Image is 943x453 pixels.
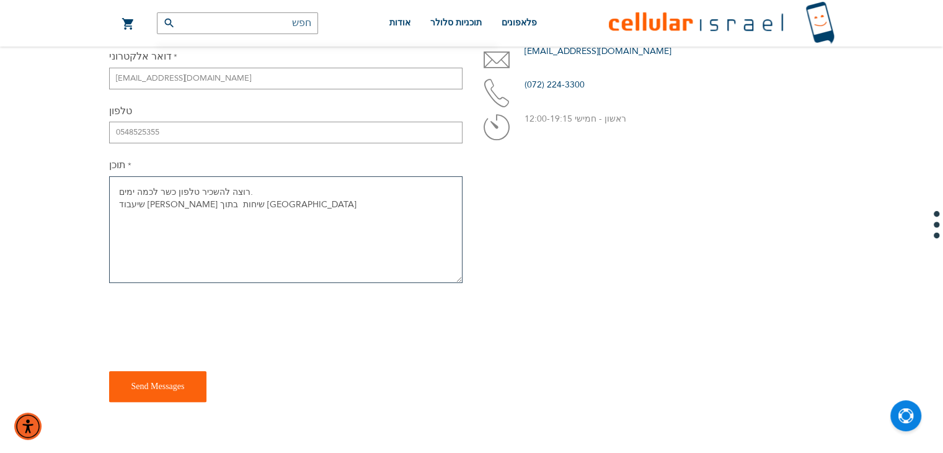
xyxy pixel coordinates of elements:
[131,382,185,391] span: Send Messages
[525,45,671,57] a: [EMAIL_ADDRESS][DOMAIN_NAME]
[109,68,463,89] input: דואר אלקטרוני
[109,176,463,283] textarea: תוכן
[430,18,482,27] span: תוכניות סלולר
[609,1,835,45] img: לוגו סלולר ישראל
[109,50,177,64] label: דואר אלקטרוני
[502,18,537,27] span: פלאפונים
[525,79,585,91] a: (072) 224-3300
[109,104,132,118] label: טלפון
[109,298,298,346] iframe: reCAPTCHA
[109,371,207,402] button: Send Messages
[389,18,410,27] span: אודות
[109,158,131,173] label: תוכן
[14,413,42,440] div: תפריט נגישות
[109,122,463,143] input: טלפון
[525,112,835,127] p: ראשון - חמישי 12:00-19:15
[157,12,318,34] input: חפש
